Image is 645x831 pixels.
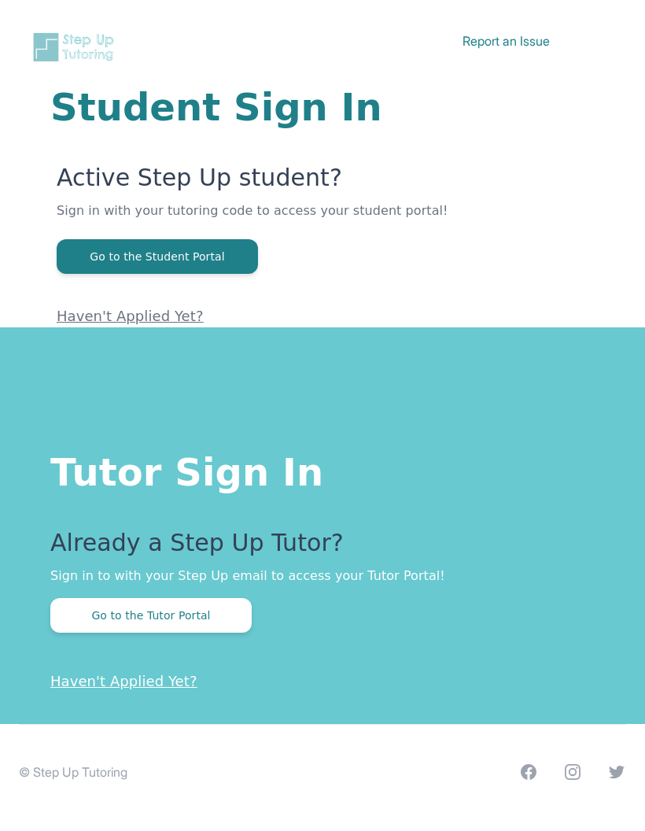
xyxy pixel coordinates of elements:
p: Sign in to with your Step Up email to access your Tutor Portal! [50,567,595,585]
button: Go to the Tutor Portal [50,598,252,633]
p: Sign in with your tutoring code to access your student portal! [57,201,595,239]
a: Haven't Applied Yet? [57,308,204,324]
img: Step Up Tutoring horizontal logo [31,31,120,63]
a: Report an Issue [463,33,550,49]
p: Active Step Up student? [57,164,595,201]
h1: Student Sign In [50,88,595,126]
a: Go to the Tutor Portal [50,608,252,622]
p: © Step Up Tutoring [19,763,127,781]
h1: Tutor Sign In [50,447,595,491]
a: Haven't Applied Yet? [50,673,197,689]
p: Already a Step Up Tutor? [50,529,595,567]
a: Go to the Student Portal [57,249,258,264]
button: Go to the Student Portal [57,239,258,274]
